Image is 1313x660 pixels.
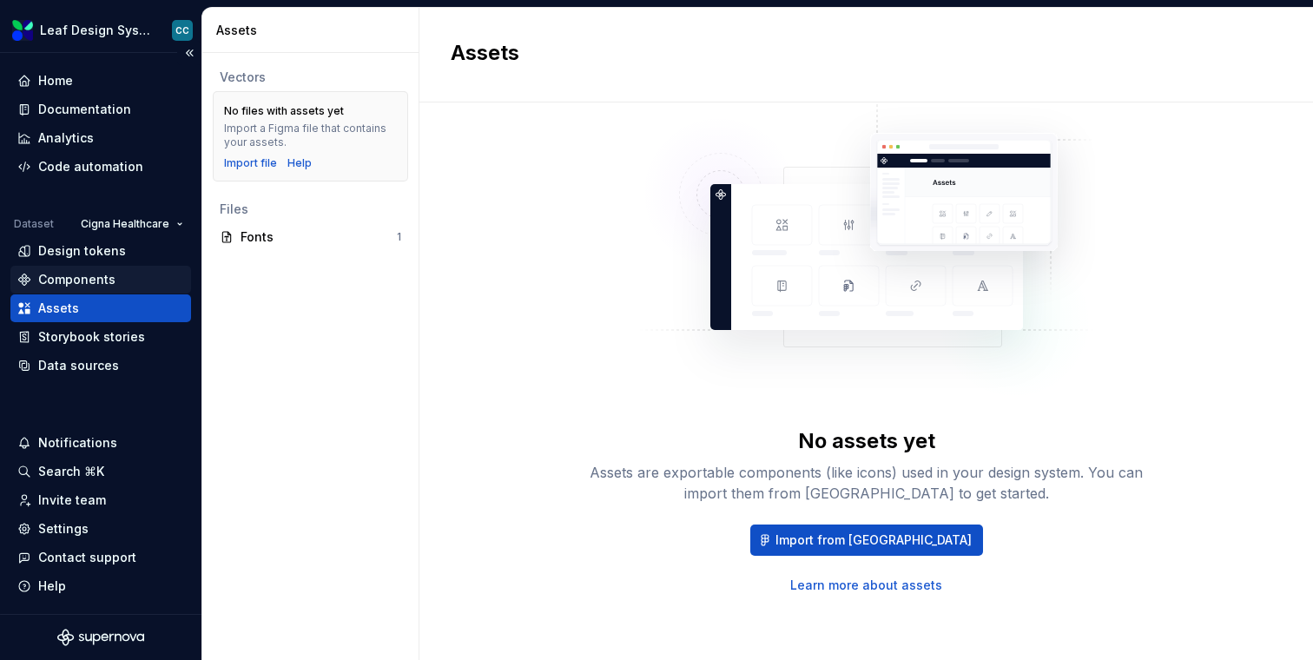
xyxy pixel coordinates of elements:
[10,294,191,322] a: Assets
[10,429,191,457] button: Notifications
[12,20,33,41] img: 6e787e26-f4c0-4230-8924-624fe4a2d214.png
[790,577,942,594] a: Learn more about assets
[220,69,401,86] div: Vectors
[38,357,119,374] div: Data sources
[798,427,935,455] div: No assets yet
[38,72,73,89] div: Home
[38,300,79,317] div: Assets
[10,266,191,294] a: Components
[224,156,277,170] button: Import file
[589,462,1145,504] div: Assets are exportable components (like icons) used in your design system. You can import them fro...
[73,212,191,236] button: Cigna Healthcare
[10,352,191,379] a: Data sources
[10,572,191,600] button: Help
[38,242,126,260] div: Design tokens
[10,458,191,485] button: Search ⌘K
[38,549,136,566] div: Contact support
[10,96,191,123] a: Documentation
[10,153,191,181] a: Code automation
[175,23,189,37] div: CC
[177,41,201,65] button: Collapse sidebar
[216,22,412,39] div: Assets
[397,230,401,244] div: 1
[10,544,191,571] button: Contact support
[213,223,408,251] a: Fonts1
[10,515,191,543] a: Settings
[38,520,89,538] div: Settings
[38,101,131,118] div: Documentation
[10,486,191,514] a: Invite team
[775,531,972,549] span: Import from [GEOGRAPHIC_DATA]
[451,39,1261,67] h2: Assets
[38,158,143,175] div: Code automation
[81,217,169,231] span: Cigna Healthcare
[10,67,191,95] a: Home
[40,22,151,39] div: Leaf Design System
[38,577,66,595] div: Help
[750,525,983,556] button: Import from [GEOGRAPHIC_DATA]
[57,629,144,646] svg: Supernova Logo
[38,463,104,480] div: Search ⌘K
[14,217,54,231] div: Dataset
[38,271,115,288] div: Components
[38,492,106,509] div: Invite team
[10,237,191,265] a: Design tokens
[38,434,117,452] div: Notifications
[287,156,312,170] a: Help
[241,228,397,246] div: Fonts
[38,129,94,147] div: Analytics
[38,328,145,346] div: Storybook stories
[224,122,397,149] div: Import a Figma file that contains your assets.
[224,104,344,118] div: No files with assets yet
[10,124,191,152] a: Analytics
[220,201,401,218] div: Files
[3,11,198,49] button: Leaf Design SystemCC
[10,323,191,351] a: Storybook stories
